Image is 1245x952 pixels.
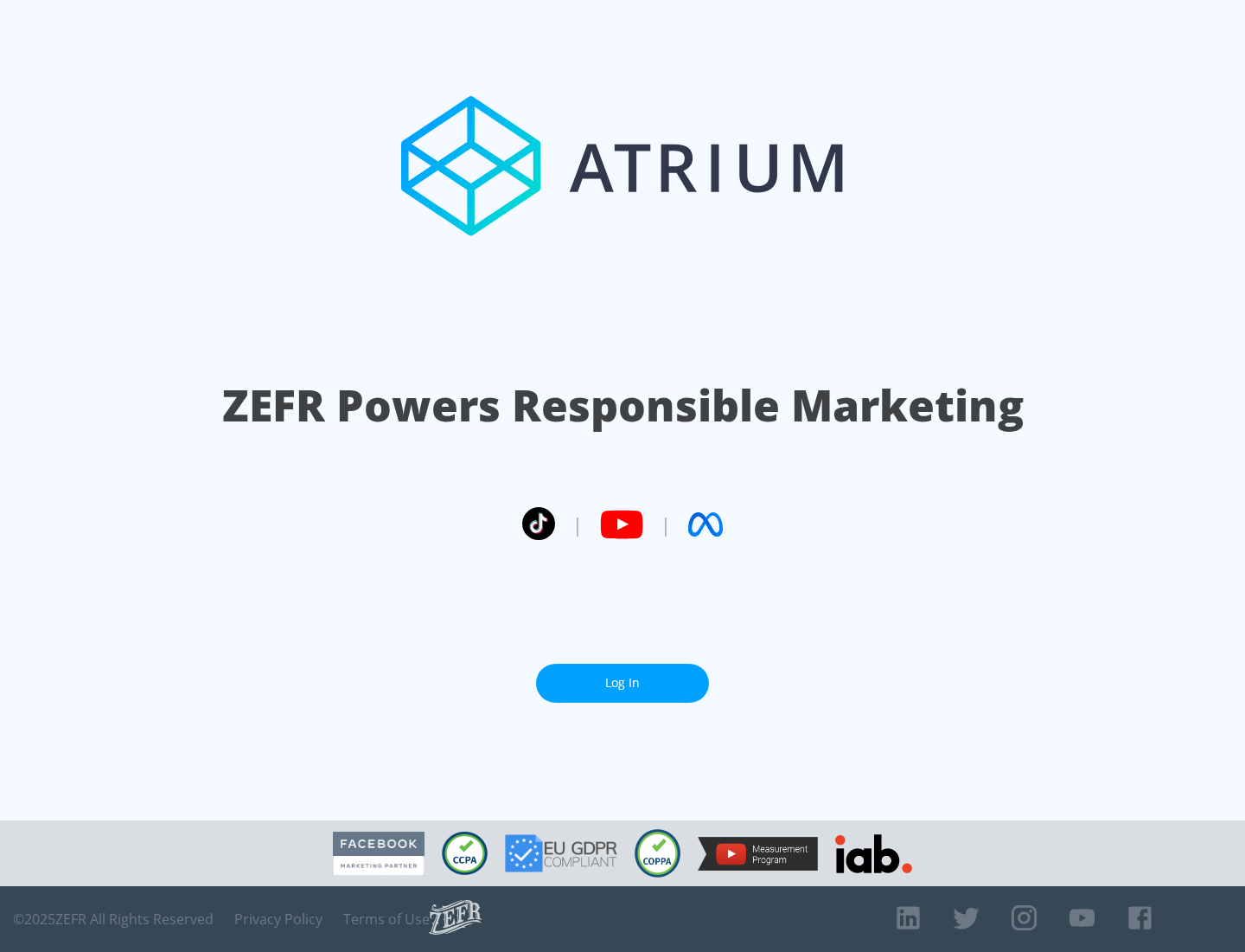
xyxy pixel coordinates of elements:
img: Facebook Marketing Partner [333,832,425,876]
span: | [661,511,671,537]
img: COPPA Compliant [635,829,680,878]
img: GDPR Compliant [505,834,617,872]
img: YouTube Measurement Program [698,837,818,871]
span: © 2025 ZEFR All Rights Reserved [13,910,214,928]
img: CCPA Compliant [442,832,488,875]
a: Privacy Policy [234,910,322,928]
img: IAB [835,834,912,873]
a: Terms of Use [343,910,430,928]
a: Log In [536,664,709,703]
span: | [572,511,583,537]
h1: ZEFR Powers Responsible Marketing [222,376,1024,435]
